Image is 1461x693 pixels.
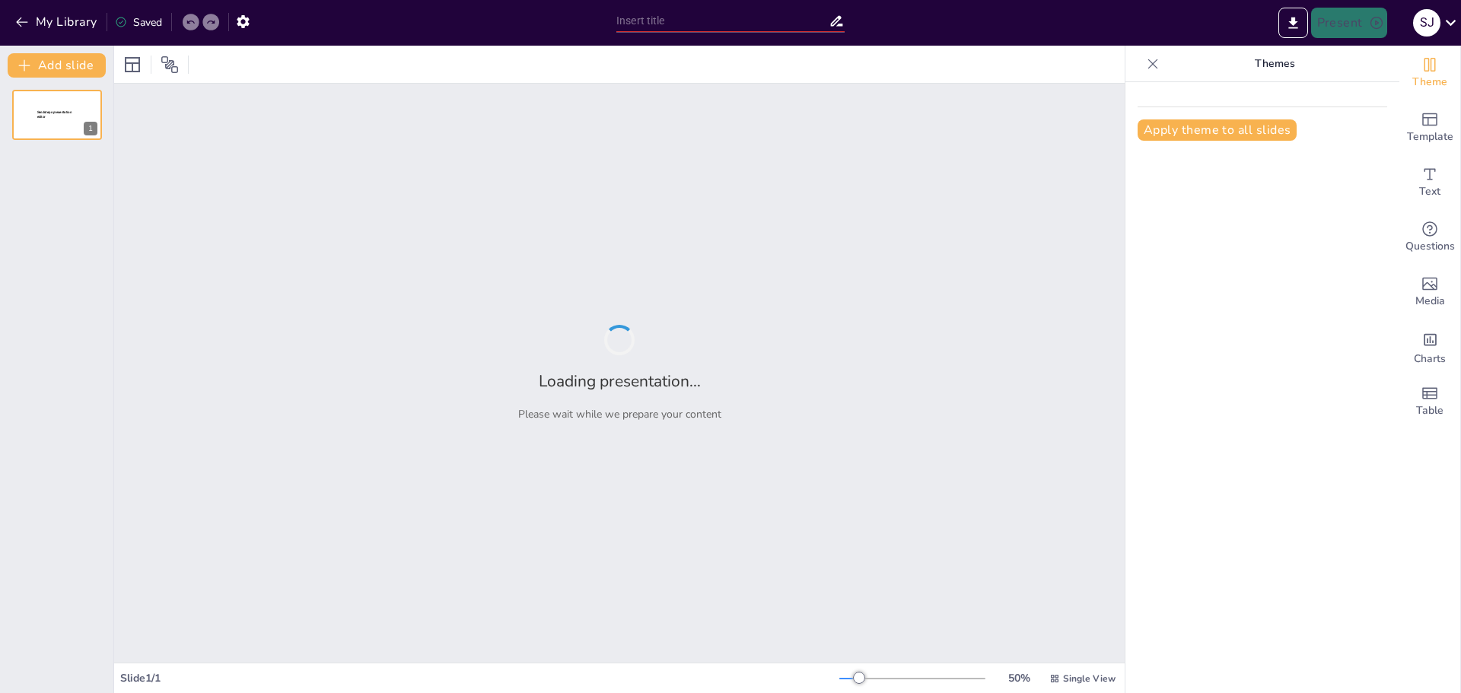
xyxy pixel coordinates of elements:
div: Change the overall theme [1399,46,1460,100]
div: 1 [84,122,97,135]
button: Apply theme to all slides [1138,119,1297,141]
span: Position [161,56,179,74]
span: Questions [1405,238,1455,255]
span: Theme [1412,74,1447,91]
span: Single View [1063,672,1116,685]
span: Template [1407,129,1453,145]
div: 50 % [1001,671,1037,685]
span: Sendsteps presentation editor [37,110,72,119]
span: Table [1416,402,1443,419]
span: Media [1415,293,1445,310]
button: Add slide [8,53,106,78]
div: Saved [115,15,162,30]
p: Themes [1165,46,1384,82]
div: Get real-time input from your audience [1399,210,1460,265]
div: Sendsteps presentation editor1 [12,90,102,140]
div: Add text boxes [1399,155,1460,210]
div: Slide 1 / 1 [120,671,839,685]
input: Insert title [616,10,829,32]
p: Please wait while we prepare your content [518,407,721,421]
button: Present [1311,8,1387,38]
span: Charts [1414,351,1446,367]
button: My Library [11,10,103,34]
div: Add images, graphics, shapes or video [1399,265,1460,319]
div: Add a table [1399,374,1460,429]
div: Layout [120,52,145,77]
button: Export to PowerPoint [1278,8,1308,38]
div: Add charts and graphs [1399,319,1460,374]
button: S J [1413,8,1440,38]
div: S J [1413,9,1440,37]
h2: Loading presentation... [539,370,701,392]
div: Add ready made slides [1399,100,1460,155]
span: Text [1419,183,1440,200]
